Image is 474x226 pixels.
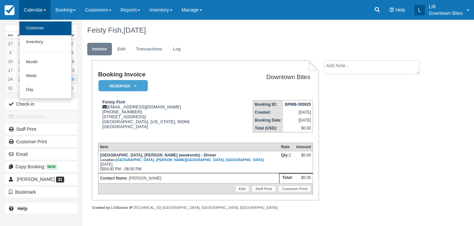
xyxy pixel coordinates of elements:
[17,177,55,182] span: [PERSON_NAME]
[100,176,127,181] strong: Contact Name
[19,21,71,35] a: Customer
[283,116,313,124] td: [DATE]
[235,185,249,192] a: Edit
[92,205,319,210] div: Lilli [TECHNICAL_ID] ([GEOGRAPHIC_DATA], [GEOGRAPHIC_DATA], [GEOGRAPHIC_DATA])
[294,143,313,151] th: Amount
[5,203,77,214] a: Help
[5,48,15,57] a: 3
[98,71,228,78] h1: Booking Invoice
[87,26,433,34] h1: Feisty Fish,
[100,153,264,162] strong: [GEOGRAPHIC_DATA], [PERSON_NAME] (weekends) - Dinner
[253,124,283,132] th: Total (USD):
[98,99,228,137] div: [EMAIL_ADDRESS][DOMAIN_NAME] [PHONE_NUMBER] [STREET_ADDRESS] [GEOGRAPHIC_DATA], [US_STATE], 90066...
[15,48,26,57] a: 4
[102,99,125,104] strong: Feisty Fish
[279,173,295,183] th: Total:
[429,3,463,10] p: Lilli
[5,136,77,147] a: Customer Print
[100,175,277,182] p: : [PERSON_NAME]
[15,32,26,39] th: Mon
[279,143,295,151] th: Rate
[98,143,279,151] th: Item
[5,39,15,48] a: 27
[5,5,14,15] img: checkfront-main-nav-mini-logo.png
[296,153,311,163] div: $0.00
[98,80,145,92] a: Reserved
[429,10,463,16] p: Downtown Bites
[5,84,15,93] a: 31
[123,26,146,34] span: [DATE]
[5,187,77,197] button: Bookmark
[116,158,264,162] a: [GEOGRAPHIC_DATA], [PERSON_NAME][GEOGRAPHIC_DATA], [GEOGRAPHIC_DATA]
[67,48,77,57] a: 9
[5,66,15,75] a: 17
[98,80,148,92] em: Reserved
[19,55,71,69] a: Month
[113,43,130,56] a: Edit
[98,151,279,173] td: [DATE] 04:00 PM - 08:00 PM
[19,20,72,99] ul: Calendar
[5,111,77,122] button: Add Payment
[19,35,71,49] a: Inventory
[285,102,311,107] strong: BPMB-300825
[414,5,425,15] div: L
[283,108,313,116] td: [DATE]
[19,83,71,97] a: Day
[67,39,77,48] a: 2
[116,206,134,210] strong: Source IP:
[252,185,276,192] a: Staff Print
[5,149,77,159] button: Email
[278,185,311,192] a: Customer Print
[15,39,26,48] a: 28
[15,75,26,84] a: 25
[5,174,77,184] a: [PERSON_NAME] 31
[283,124,313,132] td: $0.00
[230,74,310,81] h2: Downtown Bites
[19,69,71,83] a: Week
[253,100,283,109] th: Booking ID:
[5,161,77,172] button: Copy Booking New
[5,57,15,66] a: 10
[15,66,26,75] a: 18
[92,206,111,210] strong: Created by:
[5,124,77,134] a: Staff Print
[294,173,313,183] td: $0.00
[168,43,186,56] a: Log
[17,206,27,211] b: Help
[5,32,15,39] th: Sun
[5,99,77,109] button: Check-in
[100,158,264,162] small: Location:
[67,66,77,75] a: 23
[281,153,289,157] strong: Qty
[389,8,394,12] i: Help
[67,84,77,93] a: 6
[395,7,405,13] span: Help
[253,116,283,124] th: Booking Date:
[15,84,26,93] a: 1
[67,75,77,84] a: 30
[131,43,167,56] a: Transactions
[15,57,26,66] a: 11
[45,164,58,170] span: New
[87,43,112,56] a: Invoice
[279,151,295,173] td: 1
[253,108,283,116] th: Created:
[5,75,15,84] a: 24
[67,57,77,66] a: 16
[56,177,64,183] span: 31
[67,32,77,39] th: Sat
